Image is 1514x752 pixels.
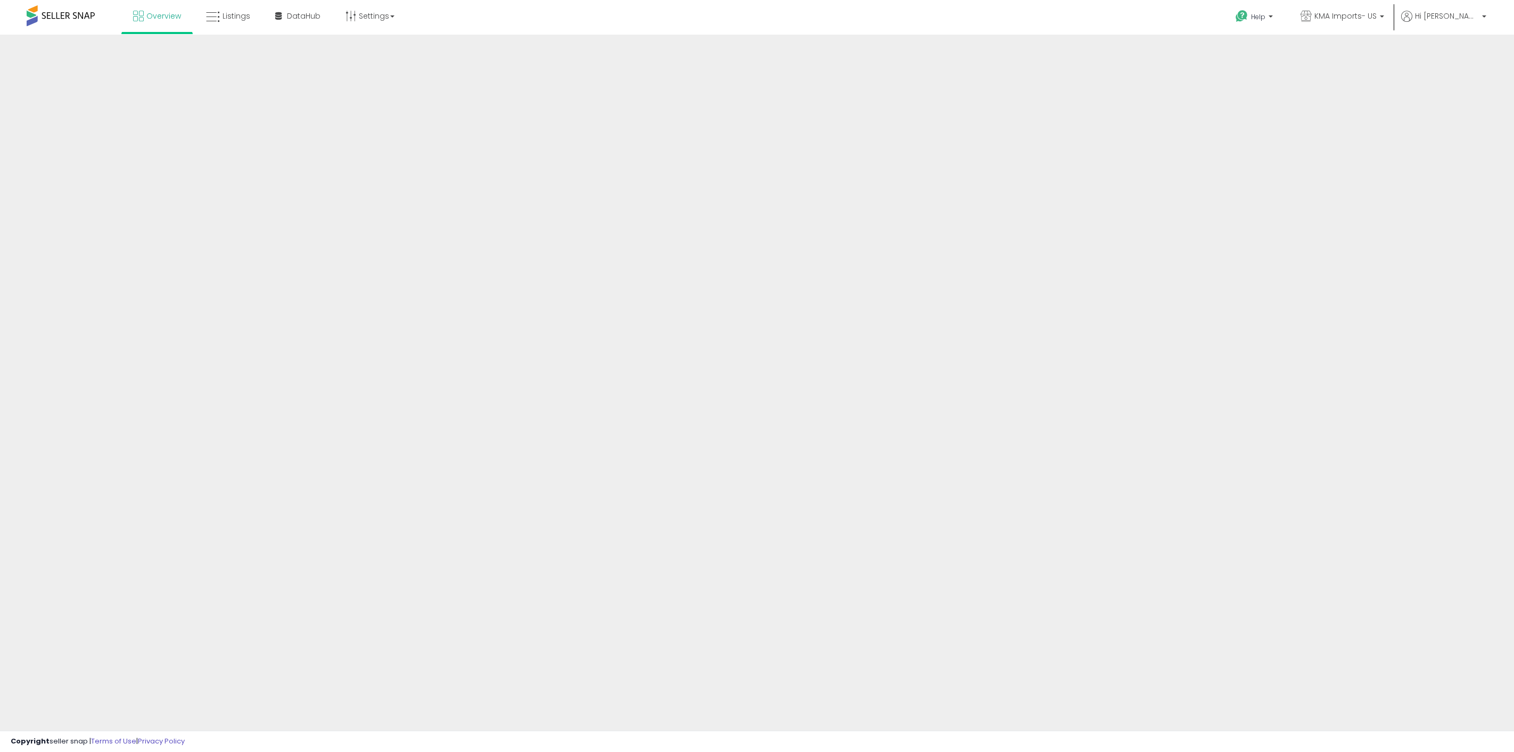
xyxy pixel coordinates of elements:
[1227,2,1283,35] a: Help
[1415,11,1479,21] span: Hi [PERSON_NAME]
[1235,10,1248,23] i: Get Help
[146,11,181,21] span: Overview
[1314,11,1377,21] span: KMA Imports- US
[1401,11,1486,35] a: Hi [PERSON_NAME]
[1251,12,1265,21] span: Help
[287,11,320,21] span: DataHub
[223,11,250,21] span: Listings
